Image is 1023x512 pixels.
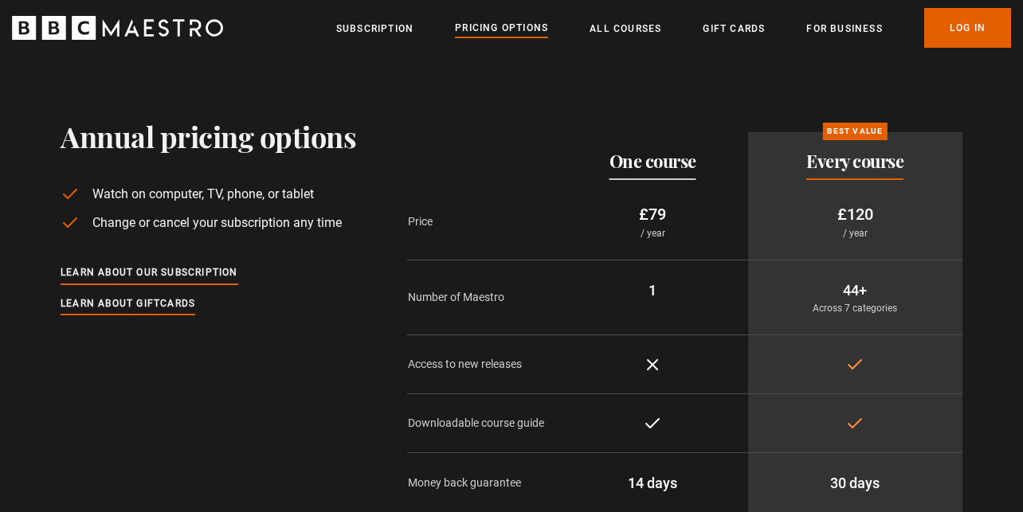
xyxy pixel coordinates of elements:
[761,226,950,240] p: / year
[61,185,356,204] li: Watch on computer, TV, phone, or tablet
[570,472,735,494] p: 14 days
[12,16,223,40] svg: BBC Maestro
[806,151,903,170] h2: Every course
[761,279,950,301] p: 44+
[761,472,950,494] p: 30 days
[336,8,1011,48] nav: Primary
[61,119,356,153] h1: Annual pricing options
[761,202,950,226] p: £120
[408,289,556,306] p: Number of Maestro
[570,226,735,240] p: / year
[823,123,887,140] p: Best value
[408,475,556,491] p: Money back guarantee
[336,21,414,37] a: Subscription
[806,21,882,37] a: For business
[408,213,556,230] p: Price
[61,264,238,282] a: Learn about our subscription
[570,279,735,301] p: 1
[609,151,696,170] h2: One course
[61,213,356,233] li: Change or cancel your subscription any time
[590,21,661,37] a: All Courses
[408,415,556,432] p: Downloadable course guide
[703,21,765,37] a: Gift Cards
[61,295,195,313] a: Learn about giftcards
[761,301,950,315] p: Across 7 categories
[455,20,548,37] a: Pricing Options
[408,356,556,373] p: Access to new releases
[924,8,1011,48] a: Log In
[570,202,735,226] p: £79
